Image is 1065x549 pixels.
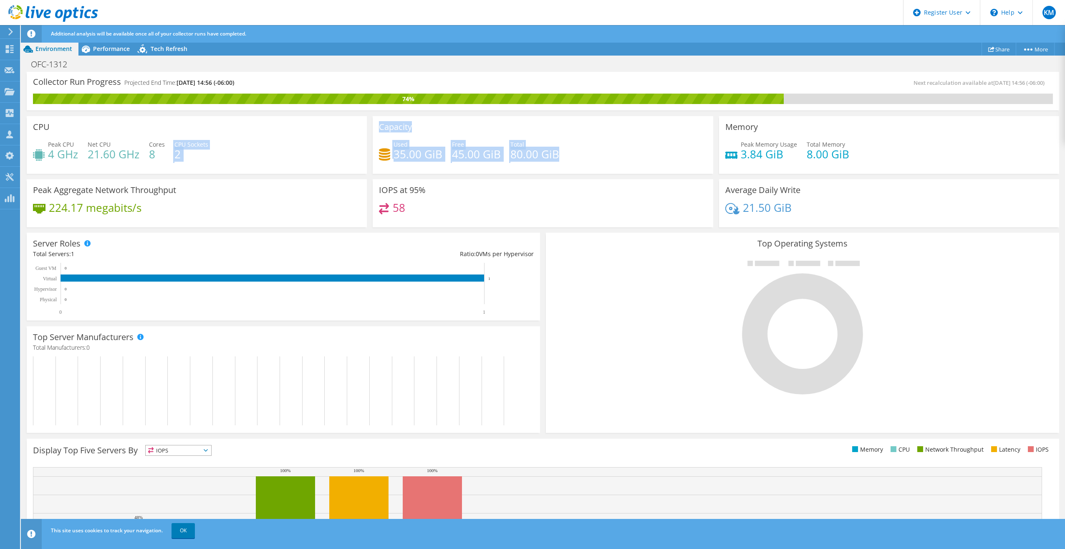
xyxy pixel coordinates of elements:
text: 0 [65,297,67,302]
span: Next recalculation available at [914,79,1049,86]
text: Virtual [43,276,57,282]
h4: Projected End Time: [124,78,234,87]
h3: Average Daily Write [725,186,800,195]
h4: 80.00 GiB [510,150,559,159]
li: IOPS [1026,445,1049,454]
text: 1 [483,309,485,315]
span: Tech Refresh [151,45,187,53]
span: Cores [149,140,165,148]
h4: 3.84 GiB [741,150,797,159]
li: Network Throughput [915,445,984,454]
svg: \n [990,9,998,16]
span: Used [394,140,408,148]
h3: Memory [725,122,758,132]
text: Guest VM [35,265,56,271]
text: 100% [427,468,438,473]
div: 74% [33,94,784,104]
h3: Top Operating Systems [552,239,1053,248]
span: CPU Sockets [174,140,208,148]
text: 0 [65,287,67,291]
span: Total Memory [807,140,845,148]
h4: 58 [393,203,405,212]
a: Share [982,43,1016,56]
h4: 8.00 GiB [807,150,849,159]
li: CPU [888,445,910,454]
span: 0 [476,250,479,258]
span: 1 [71,250,74,258]
span: Peak CPU [48,140,74,148]
h3: IOPS at 95% [379,186,426,195]
h3: Capacity [379,122,412,132]
span: Peak Memory Usage [741,140,797,148]
h4: 21.60 GHz [88,150,139,159]
h3: Peak Aggregate Network Throughput [33,186,176,195]
text: Hypervisor [34,286,57,292]
span: Free [452,140,464,148]
h4: 2 [174,150,208,159]
span: [DATE] 14:56 (-06:00) [177,79,234,86]
span: Total [510,140,524,148]
a: More [1016,43,1055,56]
text: 48% [134,515,143,520]
span: KM [1042,6,1056,19]
div: Total Servers: [33,249,283,259]
h4: 35.00 GiB [394,150,442,159]
span: 0 [86,343,90,351]
span: Environment [35,45,72,53]
h1: OFC-1312 [27,60,80,69]
text: Physical [40,297,57,302]
li: Memory [850,445,883,454]
text: 100% [280,468,291,473]
text: 0 [59,309,62,315]
h4: 4 GHz [48,150,78,159]
span: Performance [93,45,130,53]
h4: 8 [149,150,165,159]
text: 100% [353,468,364,473]
span: Additional analysis will be available once all of your collector runs have completed. [51,30,246,37]
span: Net CPU [88,140,111,148]
h3: Server Roles [33,239,81,248]
h4: 21.50 GiB [743,203,792,212]
text: 1 [488,277,490,281]
h4: 224.17 megabits/s [49,203,141,212]
h4: 45.00 GiB [452,150,501,159]
h4: Total Manufacturers: [33,343,534,352]
span: This site uses cookies to track your navigation. [51,527,163,534]
h3: Top Server Manufacturers [33,333,134,342]
span: IOPS [146,445,211,455]
text: 0 [65,266,67,270]
a: OK [172,523,195,538]
h3: CPU [33,122,50,132]
li: Latency [989,445,1020,454]
span: [DATE] 14:56 (-06:00) [993,79,1045,86]
div: Ratio: VMs per Hypervisor [283,249,534,259]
